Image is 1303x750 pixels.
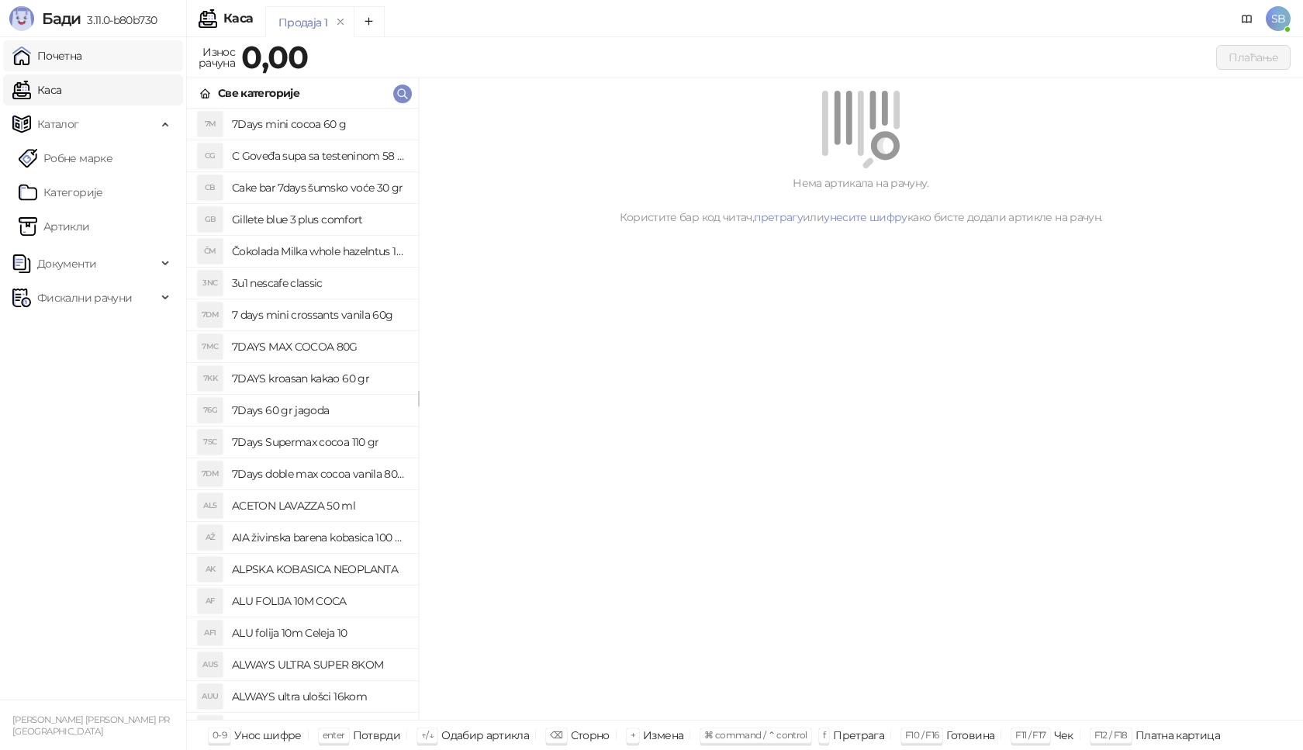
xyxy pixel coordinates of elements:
h4: ALU folija 10m Celeja 10 [232,620,406,645]
div: Потврди [353,725,401,745]
a: Категорије [19,177,103,208]
div: Одабир артикла [441,725,529,745]
div: A0L [198,716,223,741]
div: Износ рачуна [195,42,238,73]
div: Готовина [946,725,994,745]
h4: 7Days 60 gr jagoda [232,398,406,423]
div: Измена [643,725,683,745]
div: AUU [198,684,223,709]
div: Сторно [571,725,610,745]
div: 7DM [198,302,223,327]
span: enter [323,729,345,741]
button: remove [330,16,351,29]
h4: C Goveđa supa sa testeninom 58 grama [232,143,406,168]
a: Документација [1235,6,1260,31]
strong: 0,00 [241,38,308,76]
h4: ALWAYS ultra ulošci 16kom [232,684,406,709]
div: AUS [198,652,223,677]
h4: 7 days mini crossants vanila 60g [232,302,406,327]
span: Фискални рачуни [37,282,132,313]
h4: Gillete blue 3 plus comfort [232,207,406,232]
h4: AIA živinska barena kobasica 100 gr [232,525,406,550]
small: [PERSON_NAME] [PERSON_NAME] PR [GEOGRAPHIC_DATA] [12,714,170,737]
a: унесите шифру [824,210,907,224]
h4: 7DAYS kroasan kakao 60 gr [232,366,406,391]
div: Нема артикала на рачуну. Користите бар код читач, или како бисте додали артикле на рачун. [437,175,1284,226]
button: Add tab [354,6,385,37]
span: 3.11.0-b80b730 [81,13,157,27]
div: AL5 [198,493,223,518]
span: ⌫ [550,729,562,741]
h4: 7Days Supermax cocoa 110 gr [232,430,406,454]
div: grid [187,109,418,720]
h4: ACETON LAVAZZA 50 ml [232,493,406,518]
img: Logo [9,6,34,31]
div: 7KK [198,366,223,391]
h4: ALU FOLIJA 10M COCA [232,589,406,613]
div: Платна картица [1135,725,1220,745]
div: Унос шифре [234,725,302,745]
div: 7MC [198,334,223,359]
button: Плаћање [1216,45,1291,70]
a: Почетна [12,40,82,71]
h4: ALPSKA KOBASICA NEOPLANTA [232,557,406,582]
div: GB [198,207,223,232]
span: SB [1266,6,1291,31]
div: Каса [223,12,253,25]
div: 3NC [198,271,223,296]
div: Претрага [833,725,884,745]
span: Документи [37,248,96,279]
div: ČM [198,239,223,264]
div: Продаја 1 [278,14,327,31]
a: претрагу [754,210,803,224]
span: 0-9 [213,729,226,741]
div: 7SC [198,430,223,454]
div: 7DM [198,461,223,486]
div: AF1 [198,620,223,645]
div: AK [198,557,223,582]
a: Робне марке [19,143,112,174]
span: F12 / F18 [1094,729,1128,741]
div: CG [198,143,223,168]
span: Каталог [37,109,79,140]
span: + [631,729,635,741]
div: AŽ [198,525,223,550]
span: F11 / F17 [1015,729,1046,741]
div: AF [198,589,223,613]
h4: 7DAYS MAX COCOA 80G [232,334,406,359]
h4: ALWAYS ULTRA SUPER 8KOM [232,652,406,677]
h4: Čokolada Milka whole hazelntus 100 gr [232,239,406,264]
div: 76G [198,398,223,423]
span: ⌘ command / ⌃ control [704,729,807,741]
span: ↑/↓ [421,729,434,741]
h4: 7Days mini cocoa 60 g [232,112,406,137]
a: Каса [12,74,61,105]
span: f [823,729,825,741]
div: Све категорије [218,85,299,102]
span: F10 / F16 [905,729,938,741]
div: 7M [198,112,223,137]
a: ArtikliАртикли [19,211,90,242]
div: Чек [1054,725,1073,745]
h4: 7Days doble max cocoa vanila 80 gr [232,461,406,486]
h4: Cake bar 7days šumsko voće 30 gr [232,175,406,200]
span: Бади [42,9,81,28]
div: CB [198,175,223,200]
h4: AMSTEL 0,5 LIMENKA [232,716,406,741]
h4: 3u1 nescafe classic [232,271,406,296]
